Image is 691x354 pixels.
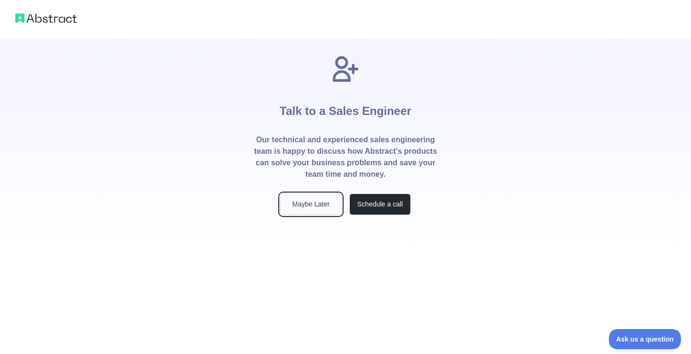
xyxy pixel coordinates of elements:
[609,329,681,349] iframe: Toggle Customer Support
[15,11,77,25] img: Abstract logo
[280,194,342,215] button: Maybe Later
[253,134,438,180] p: Our technical and experienced sales engineering team is happy to discuss how Abstract's products ...
[349,194,411,215] button: Schedule a call
[280,84,411,134] h1: Talk to a Sales Engineer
